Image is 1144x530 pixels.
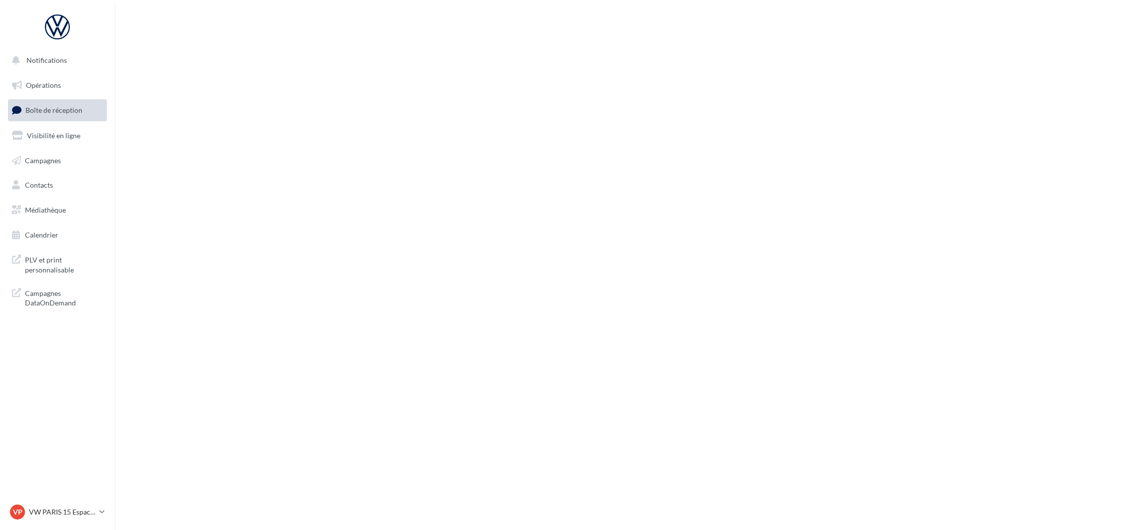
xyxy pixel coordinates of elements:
p: VW PARIS 15 Espace Suffren [29,507,95,517]
span: Boîte de réception [25,106,82,114]
a: Opérations [6,75,109,96]
span: PLV et print personnalisable [25,253,103,274]
span: Visibilité en ligne [27,131,80,140]
span: Contacts [25,181,53,189]
a: Médiathèque [6,200,109,221]
a: Campagnes [6,150,109,171]
a: Boîte de réception [6,99,109,121]
a: Campagnes DataOnDemand [6,282,109,312]
a: Visibilité en ligne [6,125,109,146]
a: PLV et print personnalisable [6,249,109,278]
span: Campagnes [25,156,61,164]
a: VP VW PARIS 15 Espace Suffren [8,503,107,522]
a: Contacts [6,175,109,196]
button: Notifications [6,50,105,71]
span: Campagnes DataOnDemand [25,286,103,308]
span: Calendrier [25,231,58,239]
span: Médiathèque [25,206,66,214]
span: Notifications [26,56,67,64]
a: Calendrier [6,225,109,246]
span: Opérations [26,81,61,89]
span: VP [13,507,22,517]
